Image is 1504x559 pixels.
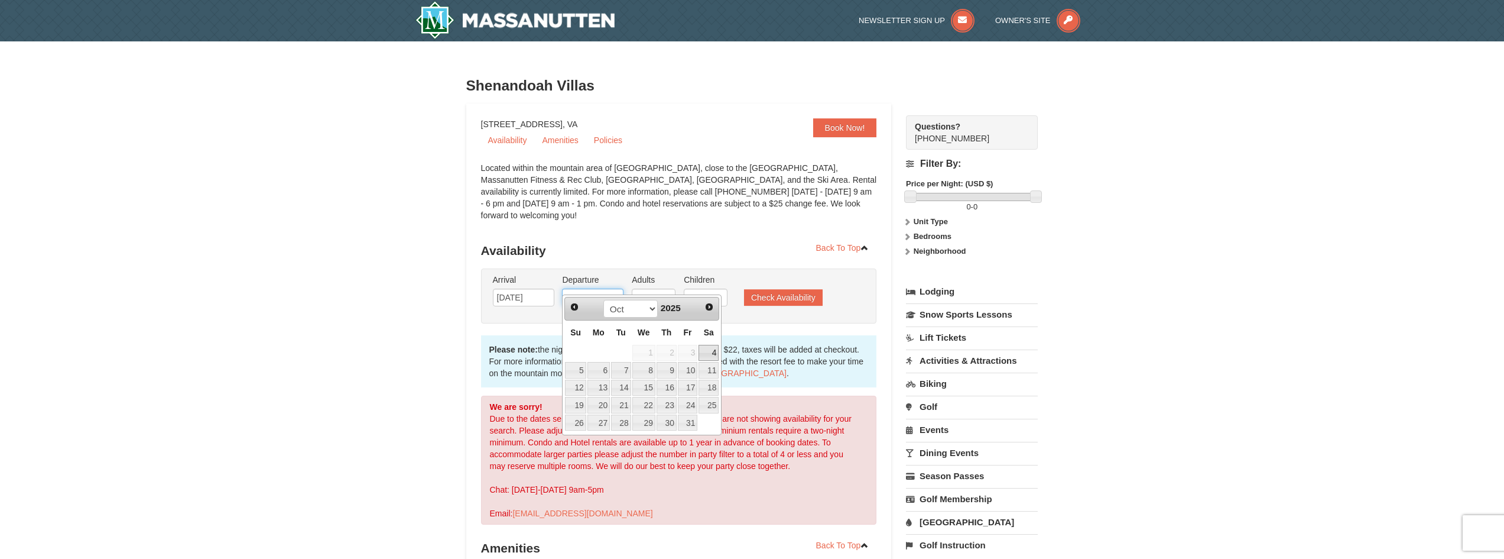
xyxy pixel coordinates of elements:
td: available [564,396,586,414]
span: Sunday [570,328,581,337]
label: Departure [562,274,623,286]
a: 19 [565,397,586,413]
a: Golf Instruction [906,534,1038,556]
a: 30 [657,415,677,431]
td: available [610,414,632,432]
span: Tuesday [616,328,626,337]
button: Check Availability [744,289,823,306]
a: 15 [632,380,655,396]
td: available [564,414,586,432]
span: Wednesday [638,328,650,337]
a: 7 [611,362,631,379]
a: 23 [657,397,677,413]
a: 4 [699,345,719,361]
span: 2 [657,345,677,361]
div: Located within the mountain area of [GEOGRAPHIC_DATA], close to the [GEOGRAPHIC_DATA], Massanutte... [481,162,877,233]
a: 14 [611,380,631,396]
td: available [632,414,656,432]
td: available [610,379,632,397]
span: 2025 [661,303,681,313]
td: available [632,379,656,397]
td: available [632,361,656,379]
td: available [587,361,610,379]
td: available [587,379,610,397]
a: 6 [587,362,610,379]
td: available [698,379,719,397]
strong: We are sorry! [490,402,543,412]
a: Policies [587,131,629,149]
a: Dining Events [906,442,1038,464]
a: 29 [632,415,655,431]
span: 0 [966,202,970,211]
a: 10 [678,362,698,379]
strong: Price per Night: (USD $) [906,179,993,188]
span: 3 [678,345,698,361]
a: 12 [565,380,586,396]
td: available [587,414,610,432]
td: available [656,396,677,414]
td: available [656,361,677,379]
a: 21 [611,397,631,413]
strong: Bedrooms [914,232,951,241]
td: available [656,379,677,397]
a: 13 [587,380,610,396]
span: 0 [973,202,977,211]
a: Owner's Site [995,16,1080,25]
a: Season Passes [906,465,1038,487]
td: available [677,379,699,397]
a: 17 [678,380,698,396]
a: 25 [699,397,719,413]
a: [EMAIL_ADDRESS][DOMAIN_NAME] [512,509,652,518]
a: 22 [632,397,655,413]
img: Massanutten Resort Logo [415,1,615,39]
td: available [677,396,699,414]
a: Newsletter Sign Up [859,16,974,25]
a: Biking [906,373,1038,395]
a: 11 [699,362,719,379]
td: available [698,361,719,379]
a: 9 [657,362,677,379]
h3: Availability [481,239,877,263]
span: Friday [683,328,691,337]
a: 8 [632,362,655,379]
a: Availability [481,131,534,149]
td: unAvailable [656,344,677,362]
h4: Filter By: [906,159,1038,169]
a: Massanutten Resort [415,1,615,39]
a: Next [701,299,718,315]
a: Book Now! [813,118,877,137]
td: available [632,396,656,414]
a: Amenities [535,131,585,149]
label: Children [684,274,727,286]
td: available [656,414,677,432]
a: Lift Tickets [906,327,1038,348]
td: unAvailable [677,344,699,362]
a: Prev [566,299,583,315]
a: Back To Top [808,537,877,554]
a: Golf [906,396,1038,418]
td: unAvailable [632,344,656,362]
span: [PHONE_NUMBER] [915,121,1016,143]
label: Arrival [493,274,554,286]
strong: Unit Type [914,217,948,226]
td: available [564,361,586,379]
h3: Shenandoah Villas [466,74,1038,98]
td: available [587,396,610,414]
a: [GEOGRAPHIC_DATA] [906,511,1038,533]
span: Saturday [704,328,714,337]
div: the nightly rates below include a daily resort fee of $22, taxes will be added at checkout. For m... [481,335,877,387]
a: Back To Top [808,239,877,257]
a: 20 [587,397,610,413]
td: available [677,414,699,432]
a: Snow Sports Lessons [906,303,1038,325]
a: 5 [565,362,586,379]
a: Activities & Attractions [906,350,1038,371]
td: available [564,379,586,397]
a: Lodging [906,281,1038,302]
span: Prev [570,302,579,312]
td: available [610,361,632,379]
strong: Questions? [915,122,960,131]
a: 27 [587,415,610,431]
a: 24 [678,397,698,413]
a: Events [906,419,1038,441]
